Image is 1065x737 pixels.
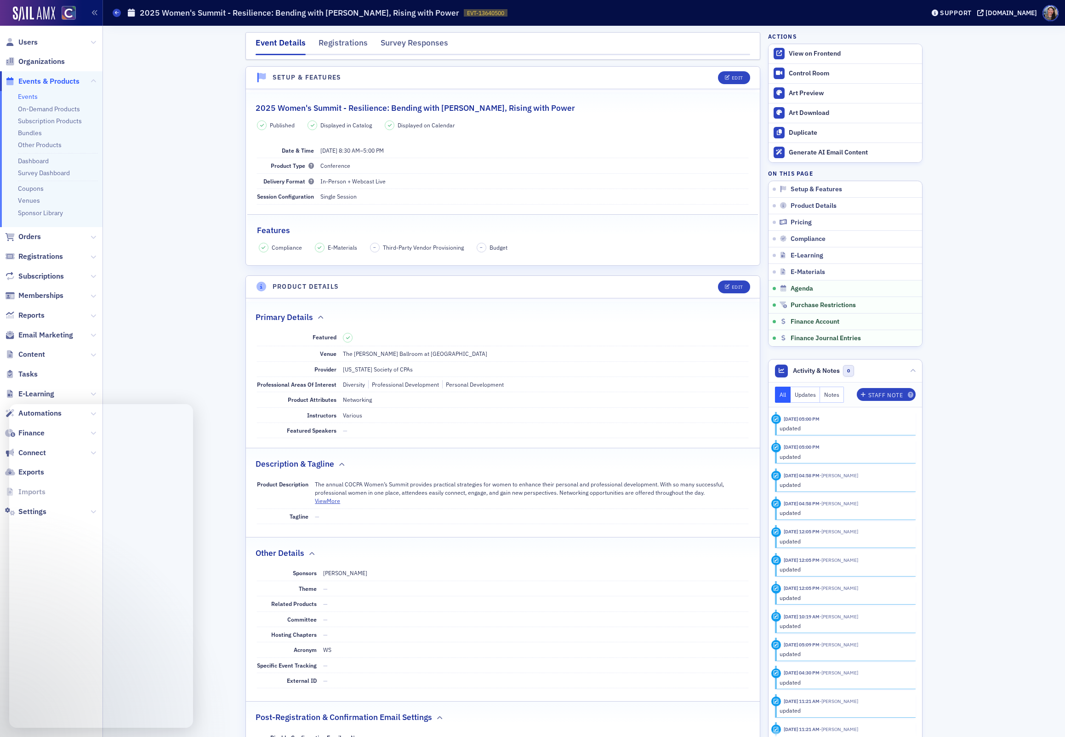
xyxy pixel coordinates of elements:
span: The [PERSON_NAME] Ballroom at [GEOGRAPHIC_DATA] [343,350,487,357]
p: The annual COCPA Women’s Summit provides practical strategies for women to enhance their personal... [315,480,748,497]
span: EVT-13640500 [467,9,504,17]
button: [DOMAIN_NAME] [977,10,1040,16]
span: Displayed on Calendar [398,121,455,129]
span: Published [270,121,295,129]
span: Acronym [294,646,317,653]
div: Support [940,9,972,17]
time: 8:30 AM [339,147,360,154]
span: Reports [18,310,45,320]
button: Generate AI Email Content [769,143,922,162]
div: updated [780,452,910,461]
span: Single Session [320,193,357,200]
div: Control Room [789,69,917,78]
time: 8/22/2025 12:05 PM [784,528,820,535]
div: Update [771,443,781,452]
span: Provider [314,366,336,373]
a: View Homepage [55,6,76,22]
span: E-Learning [791,251,823,260]
div: updated [780,537,910,545]
span: Committee [287,616,317,623]
span: E-Materials [791,268,825,276]
span: – [480,244,483,251]
span: Tiffany Carson [820,698,858,704]
span: E-Materials [328,243,357,251]
span: Displayed in Catalog [320,121,372,129]
a: Subscriptions [5,271,64,281]
div: Update [771,725,781,734]
a: Registrations [5,251,63,262]
span: – [373,244,376,251]
span: — [323,662,328,669]
div: Update [771,640,781,650]
a: Reports [5,310,45,320]
h1: 2025 Women's Summit - Resilience: Bending with [PERSON_NAME], Rising with Power [140,7,459,18]
a: Content [5,349,45,360]
time: 8/22/2025 04:58 PM [784,500,820,507]
span: — [323,585,328,592]
span: Sponsors [293,569,317,577]
div: updated [780,565,910,573]
span: Tiffany Carson [820,641,858,648]
span: Finance Journal Entries [791,334,861,343]
div: Art Preview [789,89,917,97]
span: — [315,513,319,520]
span: Budget [490,243,507,251]
div: Update [771,527,781,537]
div: Survey Responses [381,37,448,54]
div: updated [780,622,910,630]
div: Art Download [789,109,917,117]
span: – [320,147,384,154]
h2: Features [257,224,290,236]
span: 0 [843,365,854,377]
h4: Product Details [273,282,339,291]
span: Mandy Sharpe [820,500,858,507]
img: SailAMX [62,6,76,20]
a: Tasks [5,369,38,379]
h4: Actions [768,32,797,40]
span: External ID [287,677,317,684]
span: Tiffany Carson [820,528,858,535]
span: Purchase Restrictions [791,301,856,309]
a: Settings [5,507,46,517]
div: Diversity [343,380,365,388]
a: E-Learning [5,389,54,399]
a: On-Demand Products [18,105,80,113]
span: — [323,677,328,684]
a: Finance [5,428,45,438]
div: Update [771,499,781,508]
span: Product Details [791,202,837,210]
span: Session Configuration [257,193,314,200]
span: Users [18,37,38,47]
div: updated [780,480,910,489]
span: Profile [1042,5,1059,21]
a: Coupons [18,184,44,193]
a: Venues [18,196,40,205]
div: Update [771,697,781,706]
span: Setup & Features [791,185,842,194]
span: Venue [320,350,336,357]
a: Exports [5,467,44,477]
span: Content [18,349,45,360]
div: updated [780,678,910,686]
time: 8/22/2025 10:19 AM [784,613,820,620]
a: Users [5,37,38,47]
span: Hosting Chapters [271,631,317,638]
div: Personal Development [442,380,504,388]
span: Conference [320,162,350,169]
span: Compliance [272,243,302,251]
a: Sponsor Library [18,209,63,217]
span: Tiffany Carson [820,557,858,563]
time: 8/4/2025 11:21 AM [784,698,820,704]
a: Subscription Products [18,117,82,125]
span: — [323,600,328,607]
div: View on Frontend [789,50,917,58]
button: ViewMore [315,497,340,505]
span: Compliance [791,235,826,243]
button: All [775,387,791,403]
h2: Primary Details [256,311,313,323]
time: 5:00 PM [363,147,384,154]
span: Email Marketing [18,330,73,340]
span: Product Description [257,480,308,488]
span: Related Products [271,600,317,607]
div: updated [780,650,910,658]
